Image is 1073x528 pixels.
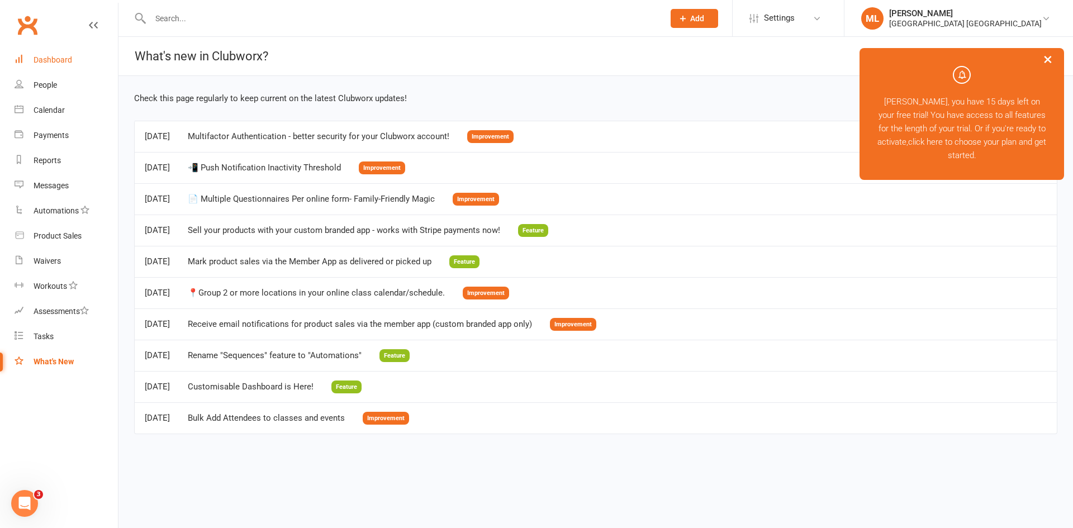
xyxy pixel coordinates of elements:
div: [PERSON_NAME], you have 15 days left on your free trial! You have access to all features for the ... [860,48,1064,180]
span: Feature [331,380,362,393]
a: [DATE]Customisable Dashboard is Here!Feature [145,381,362,391]
span: Add [690,14,704,23]
div: Payments [34,131,69,140]
h1: What's new in Clubworx? [118,37,268,75]
a: [DATE]Sell your products with your custom branded app - works with Stripe payments now!Feature [145,225,548,235]
div: Multifactor Authentication - better security for your Clubworx account! [188,132,449,141]
a: [DATE]Bulk Add Attendees to classes and eventsImprovement [145,412,409,422]
div: [DATE] [145,194,170,204]
span: Feature [379,349,410,362]
span: Improvement [467,130,514,143]
a: People [15,73,118,98]
div: Tasks [34,332,54,341]
a: Payments [15,123,118,148]
button: × [1038,47,1058,71]
a: [DATE]📄 Multiple Questionnaires Per online form- Family-Friendly MagicImprovement [145,193,499,203]
a: Tasks [15,324,118,349]
div: [DATE] [145,413,170,423]
div: Waivers [34,256,61,265]
div: Assessments [34,307,89,316]
div: [DATE] [145,351,170,360]
div: Rename "Sequences" feature to "Automations" [188,351,362,360]
span: Improvement [550,318,596,331]
a: [DATE]Receive email notifications for product sales via the member app (custom branded app only)I... [145,318,596,329]
a: Product Sales [15,223,118,249]
div: What's New [34,357,74,366]
div: Reports [34,156,61,165]
div: Receive email notifications for product sales via the member app (custom branded app only) [188,320,532,329]
div: [DATE] [145,226,170,235]
a: Waivers [15,249,118,274]
a: [DATE]Multifactor Authentication - better security for your Clubworx account!Improvement [145,131,514,141]
div: [DATE] [145,320,170,329]
div: Bulk Add Attendees to classes and events [188,413,345,423]
input: Search... [147,11,656,26]
span: Feature [518,224,548,237]
div: [DATE] [145,288,170,298]
iframe: Intercom live chat [11,490,38,517]
a: Assessments [15,299,118,324]
a: Automations [15,198,118,223]
a: Workouts [15,274,118,299]
div: Sell your products with your custom branded app - works with Stripe payments now! [188,226,500,235]
span: Improvement [463,287,509,299]
a: Dashboard [15,47,118,73]
a: click here to choose your plan and get started. [908,137,1046,160]
div: [DATE] [145,132,170,141]
a: [DATE]📲 Push Notification Inactivity ThresholdImprovement [145,162,405,172]
div: ML [861,7,884,30]
div: 📲 Push Notification Inactivity Threshold [188,163,341,173]
a: [DATE]Mark product sales via the Member App as delivered or picked upFeature [145,256,479,266]
div: Check this page regularly to keep current on the latest Clubworx updates! [134,92,1057,105]
div: Automations [34,206,79,215]
span: Improvement [453,193,499,206]
div: [DATE] [145,382,170,392]
div: 📍Group 2 or more locations in your online class calendar/schedule. [188,288,445,298]
a: Calendar [15,98,118,123]
div: 📄 Multiple Questionnaires Per online form- Family-Friendly Magic [188,194,435,204]
div: [GEOGRAPHIC_DATA] [GEOGRAPHIC_DATA] [889,18,1042,28]
div: People [34,80,57,89]
a: Reports [15,148,118,173]
div: Product Sales [34,231,82,240]
span: Improvement [359,161,405,174]
div: Messages [34,181,69,190]
span: Feature [449,255,479,268]
span: Settings [764,6,795,31]
a: Messages [15,173,118,198]
div: Workouts [34,282,67,291]
a: [DATE]Rename "Sequences" feature to "Automations"Feature [145,350,410,360]
div: Customisable Dashboard is Here! [188,382,314,392]
a: Clubworx [13,11,41,39]
div: Dashboard [34,55,72,64]
a: What's New [15,349,118,374]
div: [PERSON_NAME] [889,8,1042,18]
div: Mark product sales via the Member App as delivered or picked up [188,257,431,267]
span: 3 [34,490,43,499]
div: [DATE] [145,257,170,267]
div: [DATE] [145,163,170,173]
div: Calendar [34,106,65,115]
a: [DATE]📍Group 2 or more locations in your online class calendar/schedule.Improvement [145,287,509,297]
span: Improvement [363,412,409,425]
button: Add [671,9,718,28]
